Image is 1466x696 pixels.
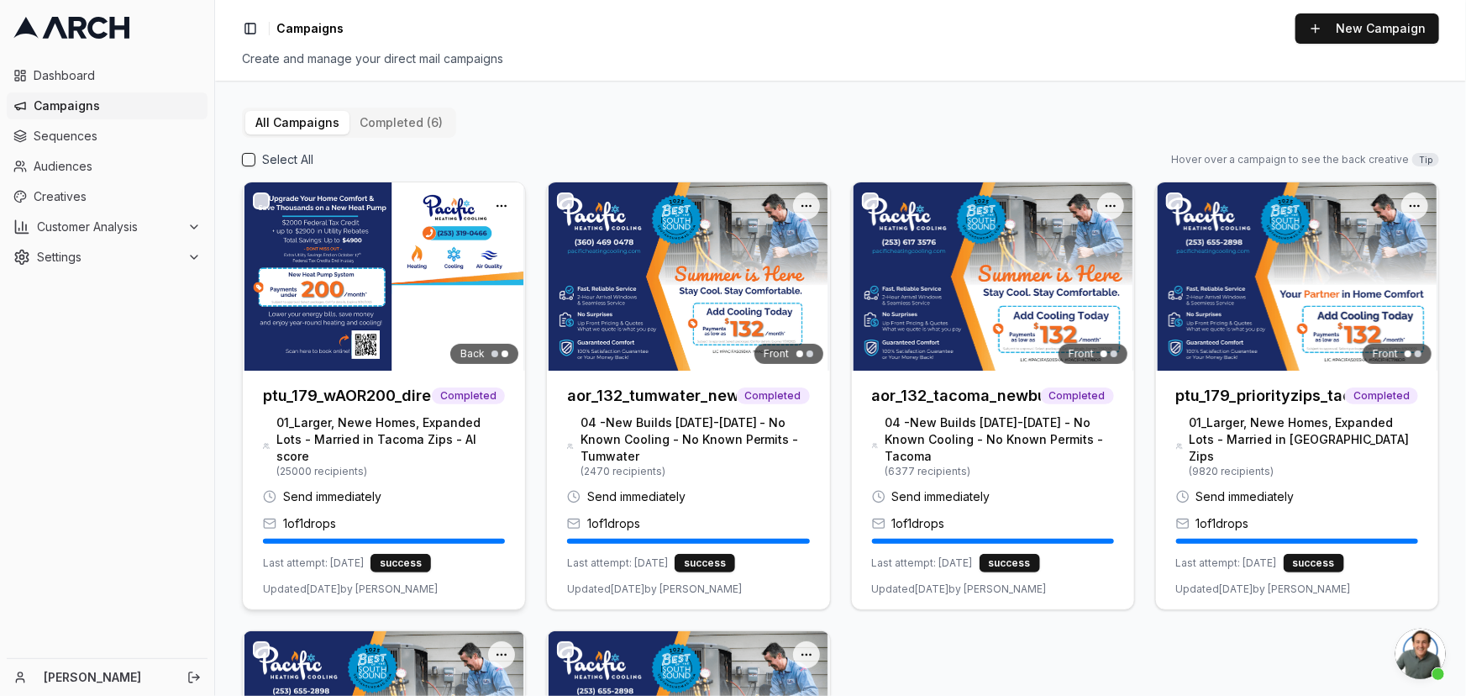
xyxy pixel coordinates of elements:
[34,188,201,205] span: Creatives
[283,488,381,505] span: Send immediately
[587,488,686,505] span: Send immediately
[1196,515,1249,532] span: 1 of 1 drops
[34,128,201,145] span: Sequences
[892,488,990,505] span: Send immediately
[349,111,453,134] button: completed (6)
[872,384,1041,408] h3: aor_132_tacoma_newbuilds_noac_drop1
[263,583,438,596] span: Updated [DATE] by [PERSON_NAME]
[1069,347,1094,361] span: Front
[7,214,208,240] button: Customer Analysis
[892,515,945,532] span: 1 of 1 drops
[37,249,181,266] span: Settings
[1373,347,1398,361] span: Front
[182,666,206,689] button: Log out
[1295,13,1439,44] button: New Campaign
[567,556,668,570] span: Last attempt: [DATE]
[7,183,208,210] a: Creatives
[1395,629,1446,679] a: Open chat
[547,182,829,371] img: Front creative for aor_132_tumwater_newbuilds_noac_drop1
[872,583,1047,596] span: Updated [DATE] by [PERSON_NAME]
[7,244,208,271] button: Settings
[885,414,1114,465] span: 04 -New Builds [DATE]-[DATE] - No Known Cooling - No Known Permits - Tacoma
[1171,153,1409,166] span: Hover over a campaign to see the back creative
[283,515,336,532] span: 1 of 1 drops
[567,384,736,408] h3: aor_132_tumwater_newbuilds_noac_drop1
[852,182,1134,371] img: Front creative for aor_132_tacoma_newbuilds_noac_drop1
[872,556,973,570] span: Last attempt: [DATE]
[1041,388,1114,404] span: Completed
[276,414,505,465] span: 01_Larger, Newe Homes, Expanded Lots - Married in Tacoma Zips - AI score
[7,62,208,89] a: Dashboard
[1345,388,1418,404] span: Completed
[243,182,525,371] img: Back creative for ptu_179_wAOR200_directmail_tacoma_sept2025
[432,388,505,404] span: Completed
[242,50,1439,67] div: Create and manage your direct mail campaigns
[1196,488,1295,505] span: Send immediately
[276,465,505,478] span: ( 25000 recipients)
[263,384,432,408] h3: ptu_179_wAOR200_directmail_tacoma_sept2025
[581,414,810,465] span: 04 -New Builds [DATE]-[DATE] - No Known Cooling - No Known Permits - Tumwater
[276,20,344,37] span: Campaigns
[1176,556,1277,570] span: Last attempt: [DATE]
[44,669,169,686] a: [PERSON_NAME]
[7,123,208,150] a: Sequences
[460,347,485,361] span: Back
[1190,465,1418,478] span: ( 9820 recipients)
[1190,414,1418,465] span: 01_Larger, Newe Homes, Expanded Lots - Married in [GEOGRAPHIC_DATA] Zips
[1176,384,1345,408] h3: ptu_179_priorityzips_tacoma_drop1_june2025_01
[262,151,313,168] label: Select All
[765,347,790,361] span: Front
[675,554,735,572] div: success
[370,554,431,572] div: success
[567,583,742,596] span: Updated [DATE] by [PERSON_NAME]
[980,554,1040,572] div: success
[34,98,201,114] span: Campaigns
[245,111,349,134] button: All Campaigns
[581,465,810,478] span: ( 2470 recipients)
[7,153,208,180] a: Audiences
[1412,153,1439,166] span: Tip
[1176,583,1351,596] span: Updated [DATE] by [PERSON_NAME]
[885,465,1114,478] span: ( 6377 recipients)
[34,67,201,84] span: Dashboard
[263,556,364,570] span: Last attempt: [DATE]
[737,388,810,404] span: Completed
[1156,182,1438,371] img: Front creative for ptu_179_priorityzips_tacoma_drop1_june2025_01
[1284,554,1344,572] div: success
[7,92,208,119] a: Campaigns
[37,219,181,235] span: Customer Analysis
[587,515,640,532] span: 1 of 1 drops
[34,158,201,175] span: Audiences
[276,20,344,37] nav: breadcrumb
